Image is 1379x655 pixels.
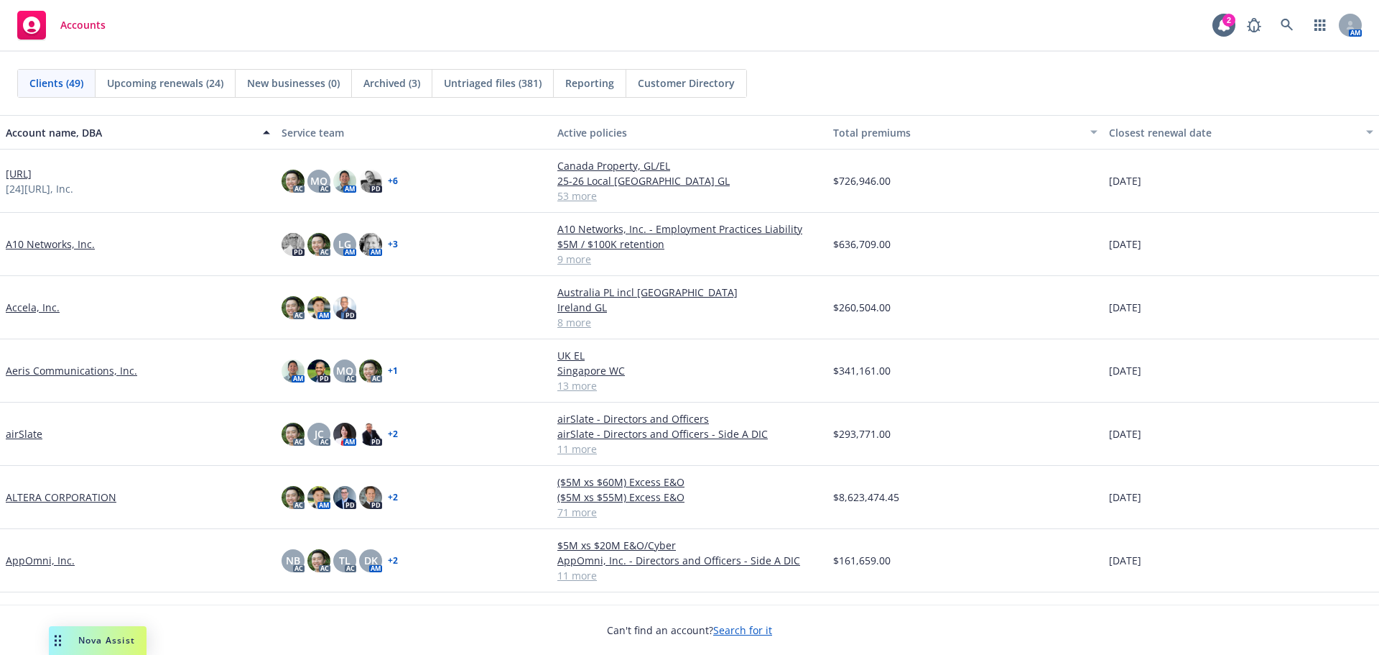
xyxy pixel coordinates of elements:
a: AppOmni, Inc. [6,553,75,568]
img: photo [359,423,382,446]
span: [24][URL], Inc. [6,181,73,196]
span: $161,659.00 [833,553,891,568]
span: [DATE] [1109,300,1141,315]
span: MQ [310,173,328,188]
button: Total premiums [827,115,1103,150]
a: ($5M xs $60M) Excess E&O [557,475,822,490]
button: Active policies [552,115,827,150]
img: photo [333,423,356,446]
a: Accela, Inc. [6,300,60,315]
a: Singapore WC [557,363,822,378]
a: ($5M xs $55M) Excess E&O [557,490,822,505]
img: photo [282,486,305,509]
span: $341,161.00 [833,363,891,378]
span: Archived (3) [363,75,420,91]
a: Search for it [713,623,772,637]
span: [DATE] [1109,553,1141,568]
a: $5M / $100K retention [557,237,822,252]
img: photo [307,486,330,509]
div: 2 [1222,14,1235,27]
span: LG [338,237,351,252]
img: photo [359,359,382,383]
button: Service team [276,115,552,150]
img: photo [307,233,330,256]
span: DK [364,553,378,568]
span: [DATE] [1109,426,1141,441]
img: photo [333,170,356,193]
a: Aeris Communications, Inc. [6,363,137,378]
a: 11 more [557,568,822,583]
span: $726,946.00 [833,173,891,188]
div: Closest renewal date [1109,125,1357,140]
a: Switch app [1306,11,1334,40]
span: [DATE] [1109,363,1141,378]
span: [DATE] [1109,490,1141,505]
span: [DATE] [1109,237,1141,252]
span: $636,709.00 [833,237,891,252]
a: [URL] [6,166,32,181]
a: + 2 [388,430,398,439]
a: Ireland GL [557,300,822,315]
span: JC [315,426,324,441]
button: Closest renewal date [1103,115,1379,150]
a: airSlate - Directors and Officers [557,411,822,426]
a: Report a Bug [1240,11,1268,40]
span: $260,504.00 [833,300,891,315]
a: airSlate [6,426,42,441]
span: $293,771.00 [833,426,891,441]
a: + 1 [388,367,398,375]
a: 8 more [557,315,822,330]
a: Australia PL incl [GEOGRAPHIC_DATA] [557,285,822,300]
span: Can't find an account? [607,623,772,638]
a: 71 more [557,505,822,520]
div: Service team [282,125,546,140]
img: photo [307,296,330,319]
img: photo [282,170,305,193]
span: [DATE] [1109,173,1141,188]
span: Customer Directory [638,75,735,91]
img: photo [282,296,305,319]
a: 11 more [557,441,822,457]
span: New businesses (0) [247,75,340,91]
a: Canada Property, GL/EL [557,158,822,173]
img: photo [282,233,305,256]
a: UK EL [557,348,822,363]
img: photo [282,423,305,446]
div: Account name, DBA [6,125,254,140]
a: AppOmni, Inc. - Directors and Officers - Side A DIC [557,553,822,568]
img: photo [307,549,330,572]
a: 25-26 Local [GEOGRAPHIC_DATA] GL [557,173,822,188]
button: Nova Assist [49,626,147,655]
a: $5M xs $20M E&O/Cyber [557,538,822,553]
span: Upcoming renewals (24) [107,75,223,91]
a: $3M D&O/$2M EPL/$3M Fiduciary [557,601,822,616]
div: Active policies [557,125,822,140]
img: photo [282,359,305,383]
img: photo [333,296,356,319]
a: + 2 [388,493,398,502]
img: photo [307,359,330,383]
a: Search [1273,11,1301,40]
a: ALTERA CORPORATION [6,490,116,505]
a: airSlate - Directors and Officers - Side A DIC [557,426,822,441]
a: + 6 [388,177,398,185]
a: Accounts [11,5,111,45]
span: NB [286,553,300,568]
img: photo [359,233,382,256]
a: A10 Networks, Inc. [6,237,95,252]
span: Reporting [565,75,614,91]
span: Untriaged files (381) [444,75,542,91]
img: photo [359,486,382,509]
a: A10 Networks, Inc. - Employment Practices Liability [557,221,822,237]
a: 13 more [557,378,822,393]
span: Clients (49) [29,75,83,91]
span: TL [339,553,350,568]
span: Nova Assist [78,634,135,646]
